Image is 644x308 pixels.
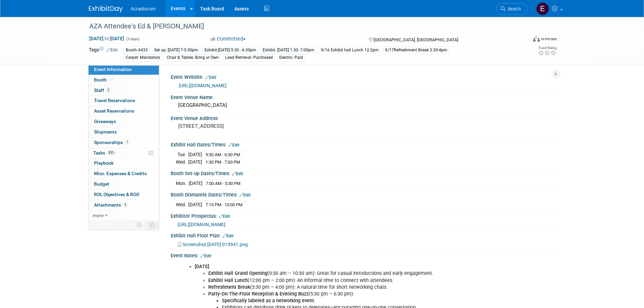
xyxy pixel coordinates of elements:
[171,251,555,259] div: Event Notes:
[188,159,202,166] td: [DATE]
[206,160,240,165] span: 1:30 PM - 7:00 PM
[171,231,555,239] div: Exhibit Hall Floor Plan:
[206,181,240,186] span: 7:00 AM - 5:30 PM
[208,284,250,290] b: Refreshment Break
[94,88,111,93] span: Staff
[171,211,555,220] div: Exhibitor Prospectus:
[94,140,130,145] span: Sponsorships
[195,264,209,269] b: [DATE]
[171,72,555,81] div: Event Website:
[176,201,188,208] td: Wed.
[106,88,111,93] span: 2
[89,179,159,189] a: Budget
[103,36,110,41] span: to
[89,75,159,85] a: Booth
[131,6,156,11] span: Acradiocom
[106,48,118,52] a: Edit
[89,138,159,148] a: Sponsorships1
[125,140,130,145] span: 1
[89,127,159,137] a: Shipments
[487,35,557,45] div: Event Format
[125,37,140,41] span: (3 days)
[89,148,159,158] a: Tasks83%
[110,78,113,81] i: Booth reservation complete
[505,6,521,11] span: Search
[94,160,114,166] span: Playbook
[533,36,540,42] img: Format-Inperson.png
[261,47,316,54] div: Exhibit: [DATE] 1:30- 7:00pm
[123,202,128,207] span: 9
[89,35,124,42] span: [DATE] [DATE]
[94,202,128,208] span: Attachments
[94,181,109,187] span: Budget
[171,92,555,101] div: Event Venue Name:
[208,284,477,291] li: (3:30 pm – 4:00 pm): A natural time for short networking chats.
[94,67,132,72] span: Event Information
[171,190,555,198] div: Booth Dismantle Dates/Times:
[208,291,309,297] b: Party-On-The-Floor Reception & Evening Buzz
[93,150,116,156] span: Tasks
[223,54,275,61] div: Lead Retrieval: Purchased
[94,119,116,124] span: Giveaways
[208,278,248,283] b: Exhibit Hall Lunch
[87,20,517,32] div: AZA Attendee's Ed & [PERSON_NAME]
[232,171,243,176] a: Edit
[277,54,305,61] div: Electric: Paid
[171,168,555,177] div: Booth Set-up Dates/Times:
[208,35,248,43] button: Committed
[171,113,555,122] div: Event Venue Address:
[176,180,189,187] td: Mon.
[183,242,248,247] span: Screenshot [DATE] 013941.png
[89,106,159,116] a: Asset Reservations
[374,37,458,42] span: [GEOGRAPHIC_DATA], [GEOGRAPHIC_DATA]
[538,46,556,50] div: Event Rating
[383,47,449,54] div: 9/17Refreshment Break 3:30-4pm
[89,117,159,127] a: Giveaways
[134,221,145,230] td: Personalize Event Tab Strip
[89,96,159,106] a: Travel Reservations
[89,211,159,221] a: more
[200,254,211,258] a: Edit
[152,47,200,54] div: Set up: [DATE] 7-5:30pm
[124,54,162,61] div: Carpet: Mandatory
[206,152,240,157] span: 9:30 AM - 6:30 PM
[206,202,242,207] span: 7:15 PM - 10:00 PM
[176,100,550,111] div: [GEOGRAPHIC_DATA]
[205,75,216,80] a: Edit
[94,192,139,197] span: ROI, Objectives & ROO
[222,298,314,304] b: Specifically labeled as a networking event
[228,143,239,147] a: Edit
[178,222,225,227] a: [URL][DOMAIN_NAME]
[178,242,248,247] a: Screenshot [DATE] 013941.png
[94,129,117,135] span: Shipments
[188,151,202,159] td: [DATE]
[178,123,324,129] pre: [STREET_ADDRESS]
[208,277,477,284] li: (12:00 pm – 2:00 pm): An informal time to connect with attendees.
[208,270,477,277] li: (9:30 am – 10:30 am): Great for casual introductions and early engagement.
[208,270,267,276] b: Exhibit Hall Grand Opening
[222,234,234,238] a: Edit
[222,298,477,304] li: .
[89,158,159,168] a: Playbook
[171,140,555,148] div: Exhibit Hall Dates/Times:
[188,201,202,208] td: [DATE]
[189,180,202,187] td: [DATE]
[89,169,159,179] a: Misc. Expenses & Credits
[319,47,381,54] div: 9/16 Exhibit hall Lunch 12-2pm
[219,214,230,219] a: Edit
[94,171,147,176] span: Misc. Expenses & Credits
[239,193,251,197] a: Edit
[124,47,150,54] div: Booth #433
[496,3,527,15] a: Search
[89,46,118,62] td: Tags
[107,150,116,155] span: 83%
[541,37,557,42] div: In-Person
[94,108,134,114] span: Asset Reservations
[89,190,159,200] a: ROI, Objectives & ROO
[89,6,123,13] img: ExhibitDay
[89,200,159,210] a: Attachments9
[145,221,159,230] td: Toggle Event Tabs
[165,54,221,61] div: Chair & Tables: Bring ur Own
[536,2,549,15] img: Elizabeth Martinez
